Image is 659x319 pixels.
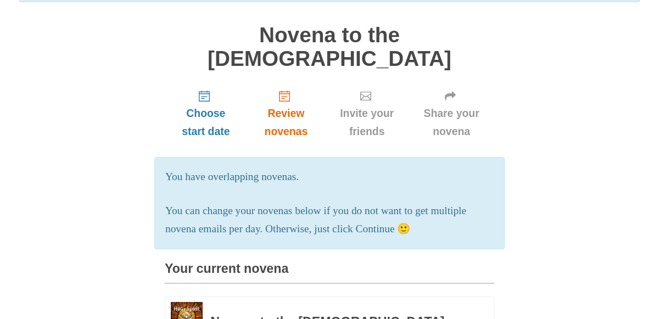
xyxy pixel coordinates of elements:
h1: Novena to the [DEMOGRAPHIC_DATA] [165,24,494,70]
p: You can change your novenas below if you do not want to get multiple novena emails per day. Other... [165,202,494,238]
span: Share your novena [420,104,483,141]
h3: Your current novena [165,262,494,283]
a: Share your novena [409,81,494,147]
a: Review novenas [247,81,325,147]
a: Invite your friends [325,81,409,147]
p: You have overlapping novenas. [165,168,494,186]
span: Review novenas [258,104,314,141]
span: Choose start date [176,104,236,141]
a: Choose start date [165,81,247,147]
span: Invite your friends [336,104,398,141]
